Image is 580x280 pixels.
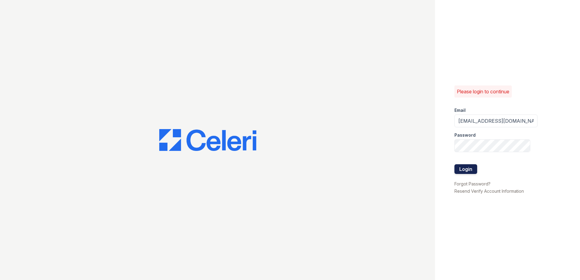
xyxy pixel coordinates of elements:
[457,88,509,95] p: Please login to continue
[159,129,256,151] img: CE_Logo_Blue-a8612792a0a2168367f1c8372b55b34899dd931a85d93a1a3d3e32e68fde9ad4.png
[454,188,524,194] a: Resend Verify Account Information
[454,132,476,138] label: Password
[454,181,491,186] a: Forgot Password?
[454,107,466,113] label: Email
[454,164,477,174] button: Login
